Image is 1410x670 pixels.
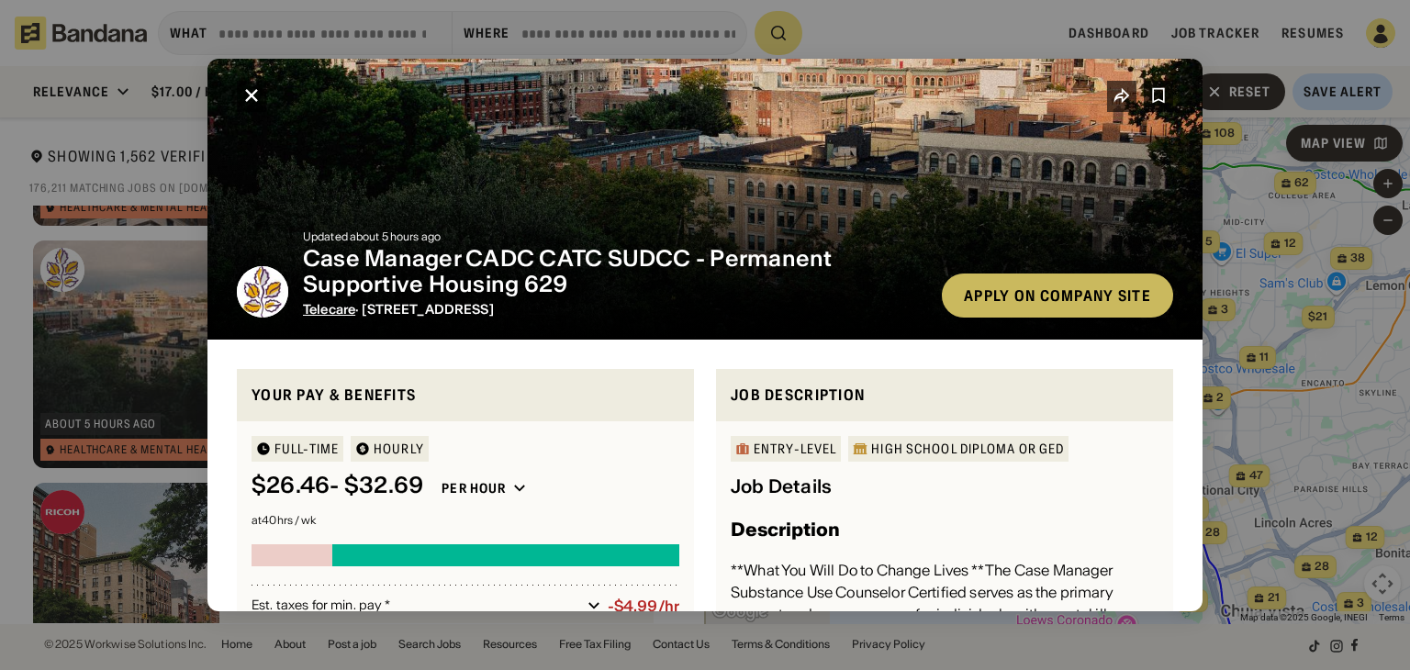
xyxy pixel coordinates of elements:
[252,473,423,499] div: $ 26.46 - $32.69
[252,597,580,615] div: Est. taxes for min. pay *
[303,231,927,242] div: Updated about 5 hours ago
[303,301,355,318] span: Telecare
[303,246,927,299] div: Case Manager CADC CATC SUDCC - Permanent Supportive Housing 629
[252,515,679,526] div: at 40 hrs / wk
[374,442,424,455] div: HOURLY
[237,266,288,318] img: Telecare logo
[608,597,679,615] div: -$4.99/hr
[303,302,927,318] div: · [STREET_ADDRESS]
[871,442,1064,455] div: High School Diploma or GED
[964,288,1151,303] div: Apply on company site
[731,515,840,544] h3: Description
[252,384,679,407] div: Your pay & benefits
[754,442,836,455] div: Entry-Level
[274,442,339,455] div: Full-time
[442,480,506,497] div: Per hour
[731,473,832,500] div: Job Details
[731,384,1158,407] div: Job Description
